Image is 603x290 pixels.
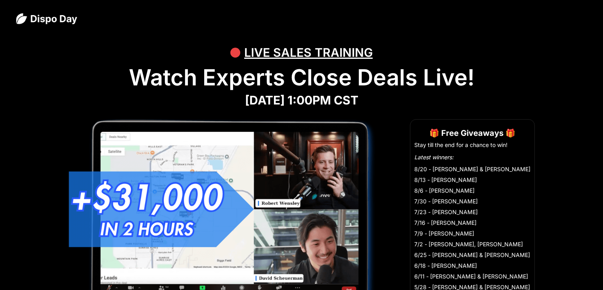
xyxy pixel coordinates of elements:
[16,64,587,91] h1: Watch Experts Close Deals Live!
[414,154,454,160] em: Latest winners:
[429,128,515,138] strong: 🎁 Free Giveaways 🎁
[414,141,530,149] li: Stay till the end for a chance to win!
[245,93,358,107] strong: [DATE] 1:00PM CST
[244,41,373,64] div: LIVE SALES TRAINING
